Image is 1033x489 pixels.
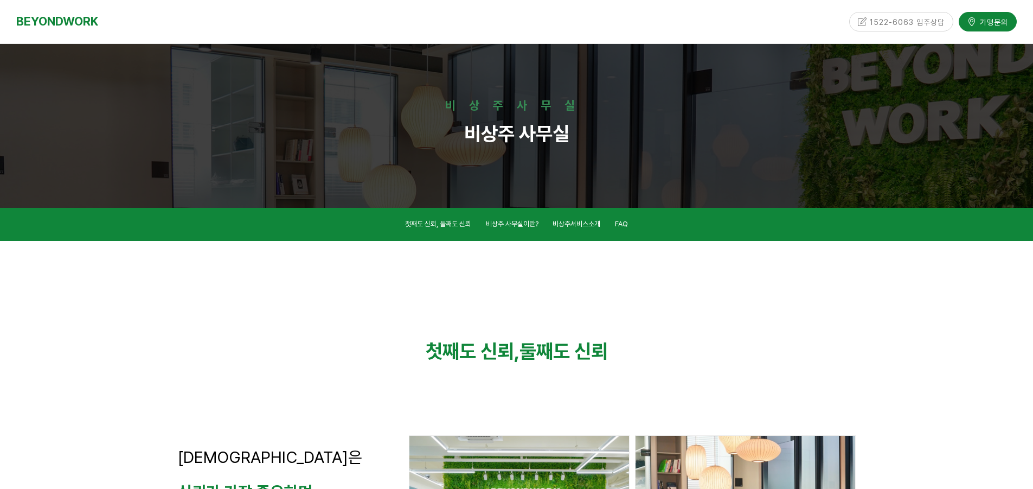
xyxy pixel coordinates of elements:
span: 비상주 사무실이란? [486,220,538,228]
span: 가맹문의 [977,15,1008,26]
a: 비상주서비스소개 [553,218,600,233]
a: 가맹문의 [959,11,1017,30]
span: [DEMOGRAPHIC_DATA]은 [178,447,362,467]
a: FAQ [615,218,628,233]
a: 비상주 사무실이란? [486,218,538,233]
a: 첫째도 신뢰, 둘째도 신뢰 [405,218,471,233]
span: 비상주서비스소개 [553,220,600,228]
strong: 첫째도 신뢰, [426,340,519,363]
strong: 비상주사무실 [445,98,588,112]
a: BEYONDWORK [16,11,98,31]
span: FAQ [615,220,628,228]
strong: 둘째도 신뢰 [519,340,608,363]
span: 첫째도 신뢰, 둘째도 신뢰 [405,220,471,228]
strong: 비상주 사무실 [464,122,569,145]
